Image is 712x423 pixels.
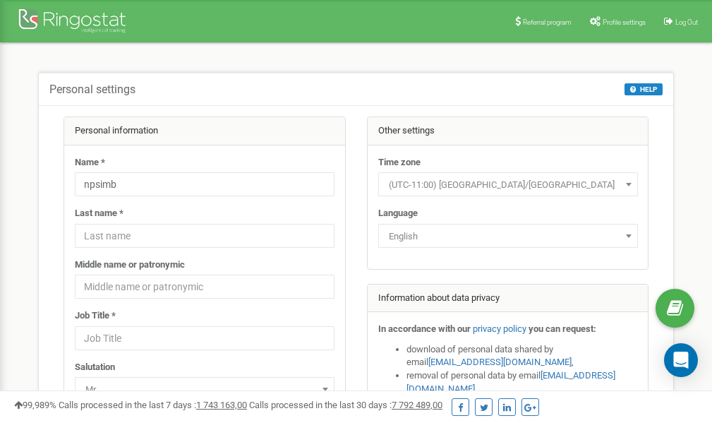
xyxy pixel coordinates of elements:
strong: In accordance with our [378,323,471,334]
span: Profile settings [603,18,646,26]
label: Time zone [378,156,421,169]
input: Job Title [75,326,334,350]
span: Mr. [80,380,330,400]
label: Salutation [75,361,115,374]
span: Mr. [75,377,334,401]
span: Referral program [523,18,572,26]
label: Job Title * [75,309,116,323]
h5: Personal settings [49,83,135,96]
span: Log Out [675,18,698,26]
span: Calls processed in the last 7 days : [59,400,247,410]
span: (UTC-11:00) Pacific/Midway [378,172,638,196]
span: English [383,227,633,246]
span: 99,989% [14,400,56,410]
span: Calls processed in the last 30 days : [249,400,442,410]
u: 1 743 163,00 [196,400,247,410]
strong: you can request: [529,323,596,334]
div: Open Intercom Messenger [664,343,698,377]
li: download of personal data shared by email , [406,343,638,369]
button: HELP [624,83,663,95]
div: Other settings [368,117,648,145]
label: Name * [75,156,105,169]
input: Name [75,172,334,196]
span: (UTC-11:00) Pacific/Midway [383,175,633,195]
input: Middle name or patronymic [75,275,334,299]
div: Information about data privacy [368,285,648,313]
a: privacy policy [473,323,526,334]
label: Language [378,207,418,220]
div: Personal information [64,117,345,145]
a: [EMAIL_ADDRESS][DOMAIN_NAME] [428,357,572,367]
u: 7 792 489,00 [392,400,442,410]
span: English [378,224,638,248]
li: removal of personal data by email , [406,369,638,395]
input: Last name [75,224,334,248]
label: Last name * [75,207,123,220]
label: Middle name or patronymic [75,258,185,272]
